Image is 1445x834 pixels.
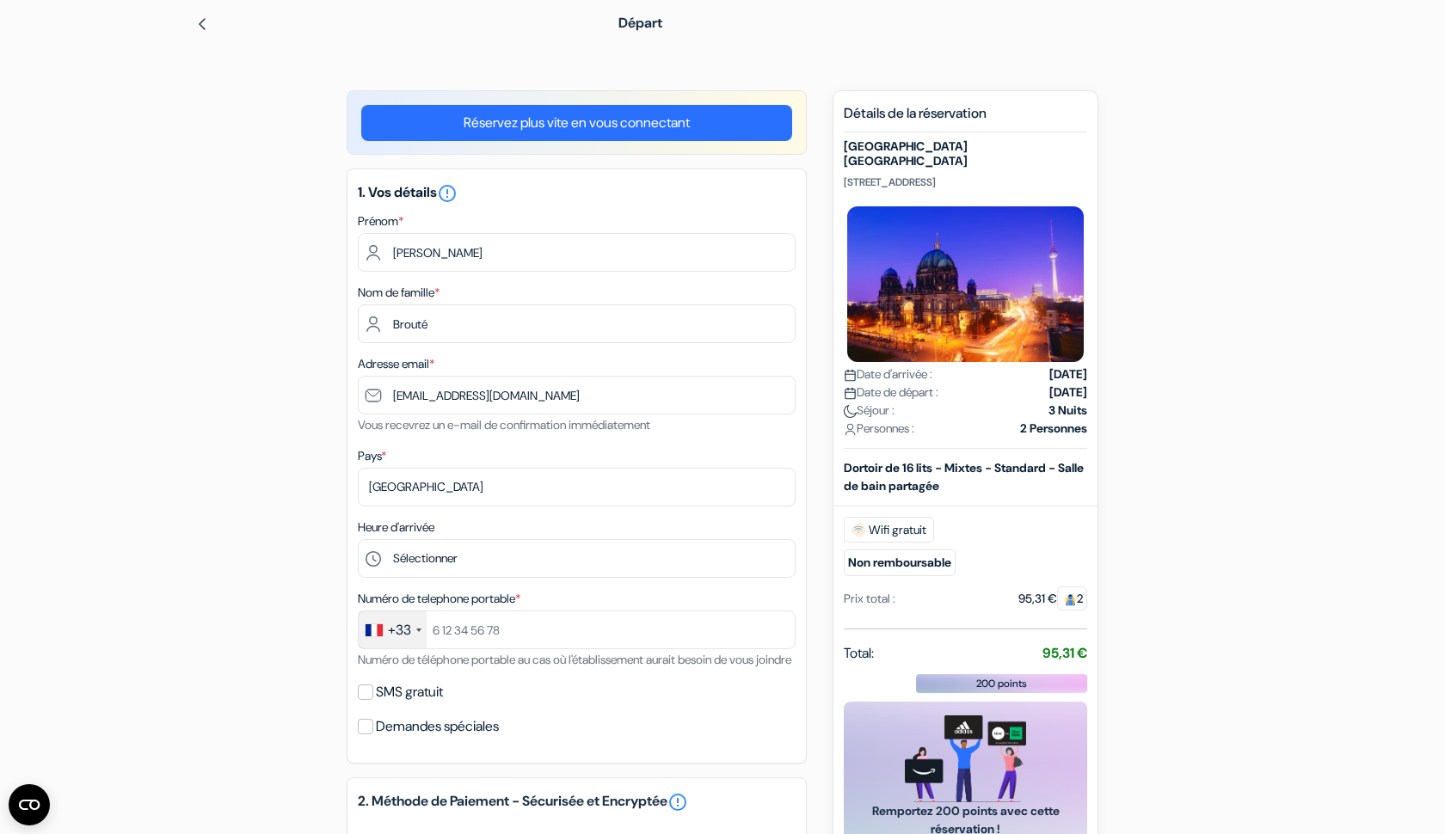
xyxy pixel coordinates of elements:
[618,14,662,32] span: Départ
[844,402,895,420] span: Séjour :
[358,376,796,414] input: Entrer adresse e-mail
[844,423,857,436] img: user_icon.svg
[376,714,499,739] label: Demandes spéciales
[358,518,434,537] label: Heure d'arrivée
[359,611,427,648] div: France: +33
[1049,383,1087,402] strong: [DATE]
[437,183,458,204] i: error_outline
[1057,586,1087,610] span: 2
[905,715,1026,802] img: gift_card_hero_new.png
[358,610,796,649] input: 6 12 34 56 78
[844,517,934,543] span: Wifi gratuit
[358,183,796,204] h5: 1. Vos détails
[844,105,1087,132] h5: Détails de la réservation
[358,417,650,432] small: Vous recevrez un e-mail de confirmation immédiatement
[1049,365,1087,383] strong: [DATE]
[844,175,1087,189] p: [STREET_ADDRESS]
[437,183,458,201] a: error_outline
[844,590,895,608] div: Prix total :
[358,233,796,272] input: Entrez votre prénom
[358,212,403,230] label: Prénom
[844,405,857,418] img: moon.svg
[844,383,938,402] span: Date de départ :
[844,387,857,400] img: calendar.svg
[667,792,688,813] a: error_outline
[844,549,956,576] small: Non remboursable
[976,676,1027,691] span: 200 points
[844,365,932,383] span: Date d'arrivée :
[1048,402,1087,420] strong: 3 Nuits
[358,652,791,667] small: Numéro de téléphone portable au cas où l'établissement aurait besoin de vous joindre
[361,105,792,141] a: Réservez plus vite en vous connectant
[358,284,440,302] label: Nom de famille
[844,460,1084,494] b: Dortoir de 16 lits - Mixtes - Standard - Salle de bain partagée
[358,447,386,465] label: Pays
[844,139,1087,169] h5: [GEOGRAPHIC_DATA] [GEOGRAPHIC_DATA]
[852,523,865,537] img: free_wifi.svg
[388,620,411,641] div: +33
[9,784,50,825] button: Ouvrir le widget CMP
[1018,590,1087,608] div: 95,31 €
[358,590,520,608] label: Numéro de telephone portable
[195,17,209,31] img: left_arrow.svg
[1064,593,1077,606] img: guest.svg
[1020,420,1087,438] strong: 2 Personnes
[358,304,796,343] input: Entrer le nom de famille
[358,792,796,813] h5: 2. Méthode de Paiement - Sécurisée et Encryptée
[1042,644,1087,662] strong: 95,31 €
[844,420,914,438] span: Personnes :
[358,355,434,373] label: Adresse email
[844,643,874,664] span: Total:
[844,369,857,382] img: calendar.svg
[376,680,443,704] label: SMS gratuit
